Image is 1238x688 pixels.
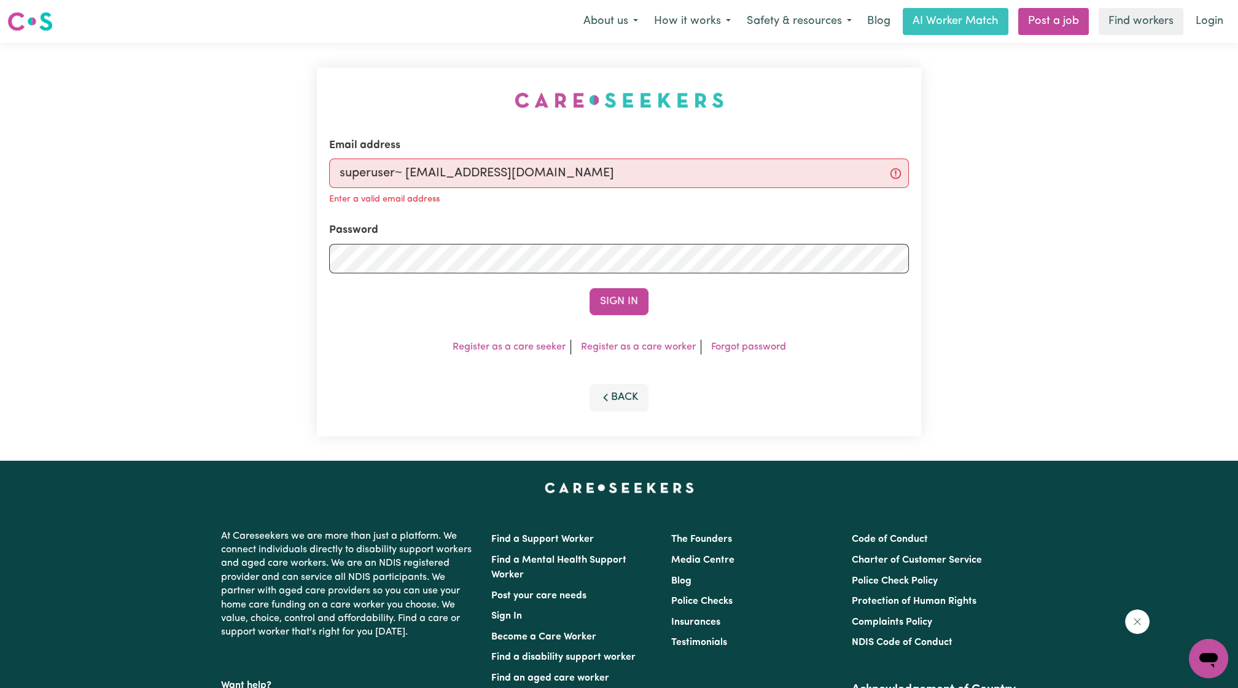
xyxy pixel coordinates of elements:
[852,617,932,627] a: Complaints Policy
[852,555,982,565] a: Charter of Customer Service
[671,596,733,606] a: Police Checks
[903,8,1008,35] a: AI Worker Match
[491,591,586,601] a: Post your care needs
[491,673,609,683] a: Find an aged care worker
[1099,8,1183,35] a: Find workers
[711,342,786,352] a: Forgot password
[7,7,53,36] a: Careseekers logo
[453,342,566,352] a: Register as a care seeker
[1125,609,1150,634] iframe: Close message
[590,384,648,411] button: Back
[852,576,938,586] a: Police Check Policy
[1188,8,1231,35] a: Login
[1018,8,1089,35] a: Post a job
[7,10,53,33] img: Careseekers logo
[852,596,976,606] a: Protection of Human Rights
[852,638,952,647] a: NDIS Code of Conduct
[329,158,909,188] input: Email address
[860,8,898,35] a: Blog
[739,9,860,34] button: Safety & resources
[221,525,477,644] p: At Careseekers we are more than just a platform. We connect individuals directly to disability su...
[491,555,626,580] a: Find a Mental Health Support Worker
[671,555,734,565] a: Media Centre
[491,534,594,544] a: Find a Support Worker
[852,534,928,544] a: Code of Conduct
[581,342,696,352] a: Register as a care worker
[671,638,727,647] a: Testimonials
[329,222,378,238] label: Password
[329,193,440,206] p: Enter a valid email address
[671,534,732,544] a: The Founders
[7,9,74,18] span: Need any help?
[491,611,522,621] a: Sign In
[646,9,739,34] button: How it works
[545,483,694,493] a: Careseekers home page
[671,617,720,627] a: Insurances
[671,576,691,586] a: Blog
[1189,639,1228,678] iframe: Button to launch messaging window
[329,138,400,154] label: Email address
[590,288,648,315] button: Sign In
[491,632,596,642] a: Become a Care Worker
[491,652,636,662] a: Find a disability support worker
[575,9,646,34] button: About us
